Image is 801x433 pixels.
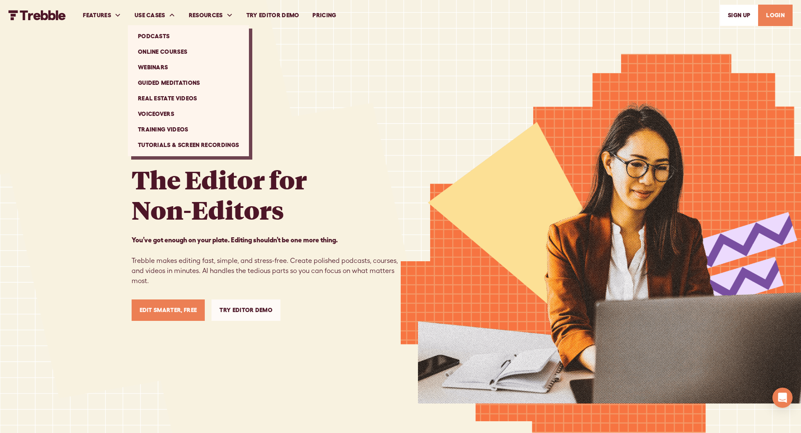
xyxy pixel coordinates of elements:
a: Try Editor Demo [211,299,280,321]
nav: USE CASES [128,25,249,156]
a: LOGIN [758,5,793,26]
a: Voiceovers [131,106,246,122]
strong: You’ve got enough on your plate. Editing shouldn’t be one more thing. ‍ [132,236,338,244]
div: Open Intercom Messenger [772,388,793,408]
a: Training Videos [131,122,246,137]
a: PRICING [306,1,343,30]
p: Trebble makes editing fast, simple, and stress-free. Create polished podcasts, courses, and video... [132,235,401,286]
a: Podcasts [131,29,246,44]
a: Guided Meditations [131,75,246,91]
a: Tutorials & Screen Recordings [131,137,246,153]
img: Trebble FM Logo [8,10,66,20]
a: SIGn UP [720,5,758,26]
div: FEATURES [76,1,128,30]
a: Online Courses [131,44,246,60]
h1: The Editor for Non-Editors [132,164,307,225]
div: RESOURCES [189,11,223,20]
a: home [8,10,66,20]
div: RESOURCES [182,1,240,30]
div: USE CASES [135,11,165,20]
a: Try Editor Demo [240,1,306,30]
a: Edit Smarter, Free [132,299,205,321]
a: Webinars [131,60,246,75]
a: Real Estate Videos [131,91,246,106]
div: FEATURES [83,11,111,20]
div: USE CASES [128,1,182,30]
